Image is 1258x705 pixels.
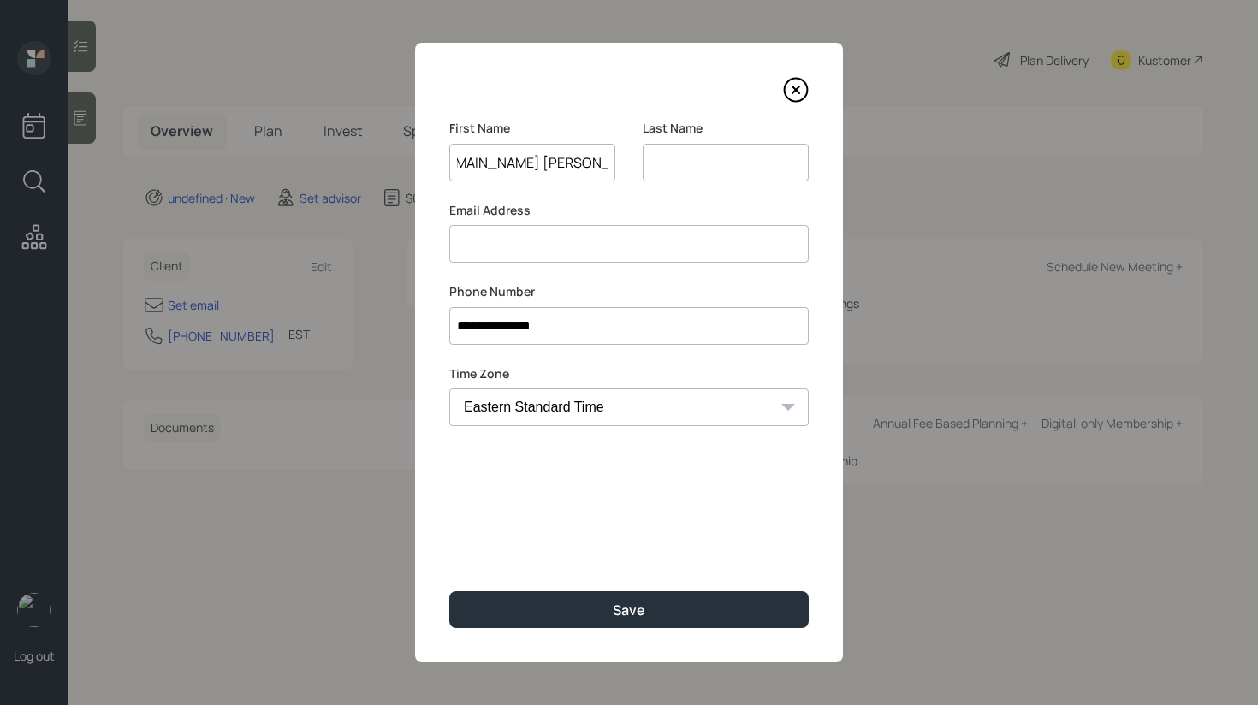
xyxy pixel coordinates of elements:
[643,120,809,137] label: Last Name
[449,202,809,219] label: Email Address
[449,120,615,137] label: First Name
[449,283,809,300] label: Phone Number
[449,365,809,382] label: Time Zone
[613,601,645,619] div: Save
[449,591,809,628] button: Save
